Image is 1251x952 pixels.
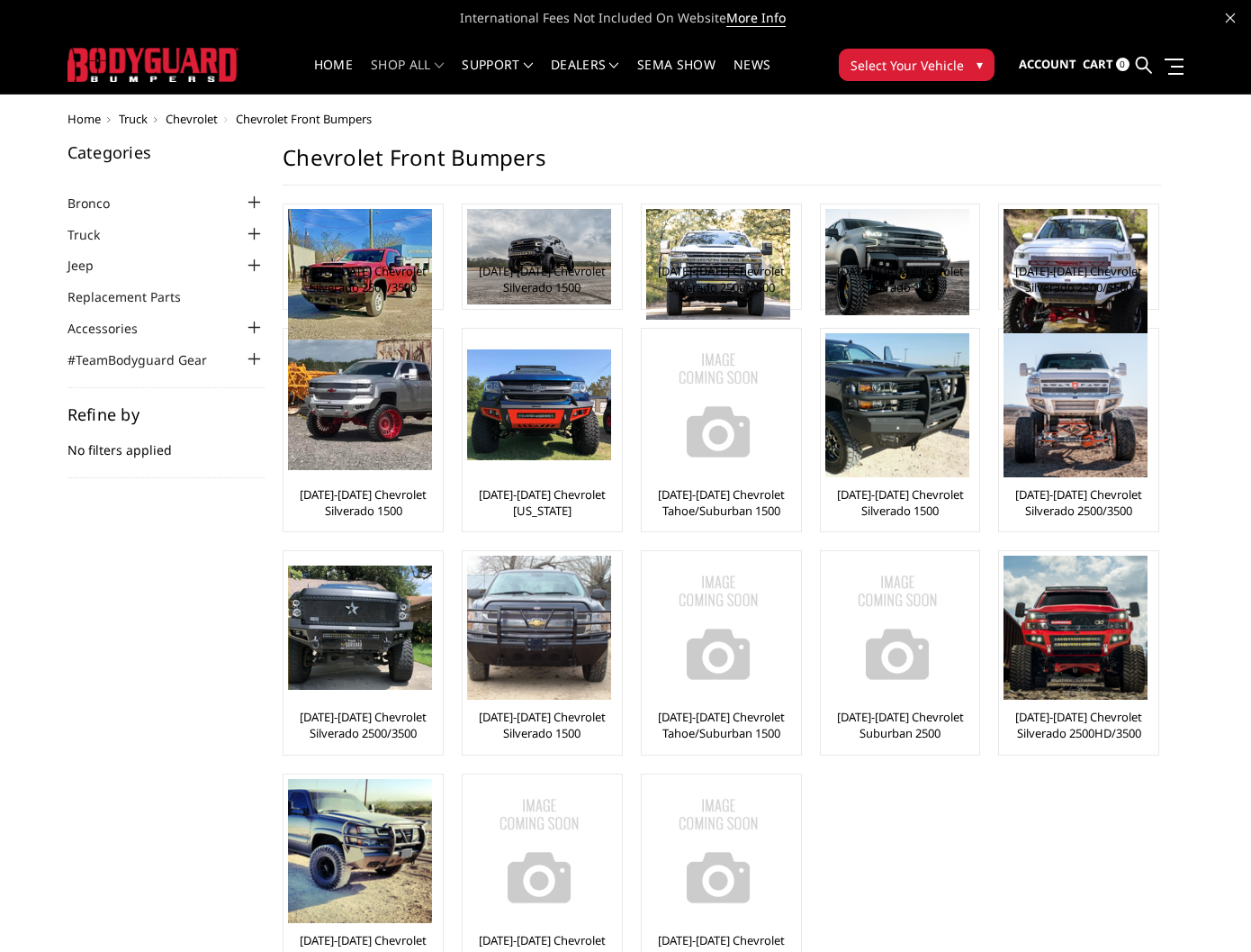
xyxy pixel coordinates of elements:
[67,48,238,81] img: BODYGUARD BUMPERS
[67,350,229,369] a: #TeamBodyguard Gear
[288,263,438,295] a: [DATE]-[DATE] Chevrolet Silverado 2500/3500
[283,144,1161,186] h1: Chevrolet Front Bumpers
[646,779,790,923] img: No Image
[825,486,976,519] a: [DATE]-[DATE] Chevrolet Silverado 1500
[467,779,611,923] img: No Image
[371,59,444,94] a: shop all
[1003,709,1154,741] a: [DATE]-[DATE] Chevrolet Silverado 2500HD/3500
[119,111,148,127] a: Truck
[288,709,438,741] a: [DATE]-[DATE] Chevrolet Silverado 2500/3500
[825,709,976,741] a: [DATE]-[DATE] Chevrolet Suburban 2500
[67,319,160,338] a: Accessories
[467,709,617,741] a: [DATE]-[DATE] Chevrolet Silverado 1500
[467,486,617,519] a: [DATE]-[DATE] Chevrolet [US_STATE]
[67,194,132,213] a: Bronco
[646,556,790,700] img: No Image
[839,49,994,81] button: Select Your Vehicle
[976,55,983,74] span: ▾
[646,486,796,519] a: [DATE]-[DATE] Chevrolet Tahoe/Suburban 1500
[825,556,969,700] img: No Image
[462,59,533,94] a: Support
[67,406,265,422] h5: Refine by
[1083,41,1129,89] a: Cart 0
[288,486,438,519] a: [DATE]-[DATE] Chevrolet Silverado 1500
[1019,41,1076,89] a: Account
[1003,263,1154,295] a: [DATE]-[DATE] Chevrolet Silverado 2500/3500
[166,111,218,127] a: Chevrolet
[825,556,976,700] a: No Image
[467,263,617,295] a: [DATE]-[DATE] Chevrolet Silverado 1500
[637,59,715,94] a: SEMA Show
[551,59,619,94] a: Dealers
[646,333,790,477] img: No Image
[467,779,617,923] a: No Image
[825,263,976,295] a: [DATE]-[DATE] Chevrolet Silverado 1500
[67,111,101,127] a: Home
[67,287,203,306] a: Replacement Parts
[1003,486,1154,519] a: [DATE]-[DATE] Chevrolet Silverado 2500/3500
[646,779,796,923] a: No Image
[67,256,116,275] a: Jeep
[236,111,372,127] span: Chevrolet Front Bumpers
[850,56,964,75] span: Select Your Vehicle
[67,144,265,160] h5: Categories
[314,59,353,94] a: Home
[726,9,786,27] a: More Info
[67,225,122,244] a: Truck
[733,59,770,94] a: News
[1116,58,1129,71] span: 0
[1083,56,1113,72] span: Cart
[646,709,796,741] a: [DATE]-[DATE] Chevrolet Tahoe/Suburban 1500
[646,263,796,295] a: [DATE]-[DATE] Chevrolet Silverado 2500/3500
[646,556,796,700] a: No Image
[1019,56,1076,72] span: Account
[67,406,265,478] div: No filters applied
[646,333,796,477] a: No Image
